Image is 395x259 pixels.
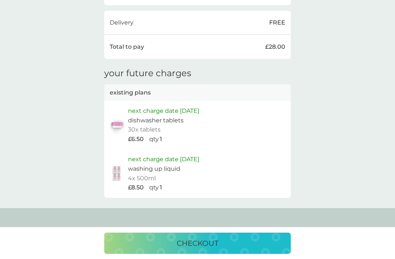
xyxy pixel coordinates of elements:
button: checkout [104,233,291,254]
p: £8.50 [128,183,144,192]
h3: your future charges [104,68,191,79]
p: checkout [177,237,218,249]
p: 4x 500ml [128,174,156,183]
p: qty [149,134,159,144]
p: next charge date [DATE] [128,106,199,116]
p: existing plans [110,88,151,97]
p: £28.00 [265,42,285,52]
p: Total to pay [110,42,144,52]
p: FREE [269,18,285,27]
p: Delivery [110,18,133,27]
p: £6.50 [128,134,144,144]
p: next charge date [DATE] [128,155,199,164]
p: dishwasher tablets [128,116,184,125]
p: 1 [160,183,162,192]
p: qty [149,183,159,192]
p: washing up liquid [128,164,180,174]
p: 30x tablets [128,125,161,134]
p: 1 [160,134,162,144]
